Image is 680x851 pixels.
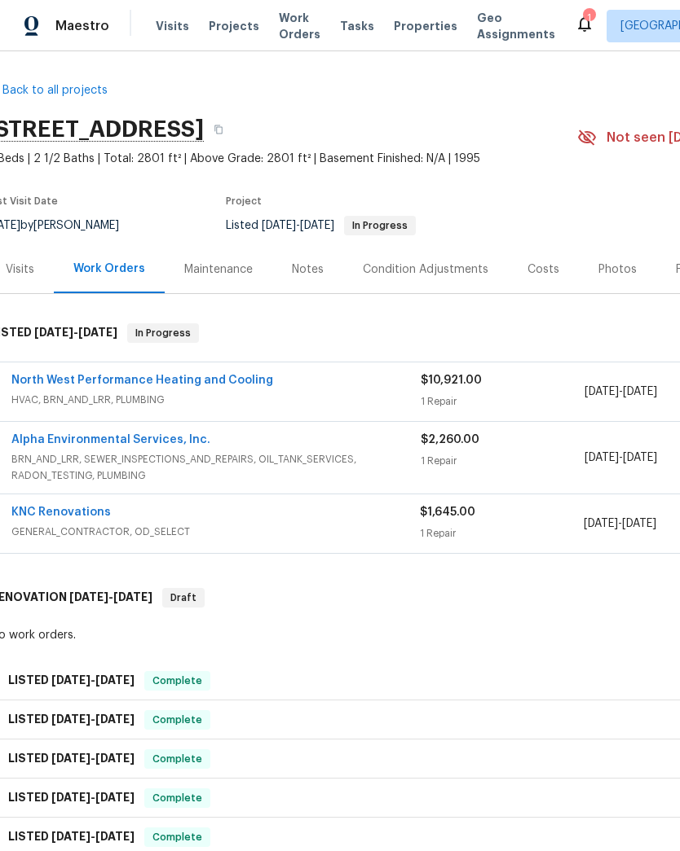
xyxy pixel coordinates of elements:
[585,450,657,466] span: -
[394,18,457,34] span: Properties
[11,507,111,518] a: KNC Renovations
[340,20,374,32] span: Tasks
[262,220,296,231] span: [DATE]
[95,713,135,725] span: [DATE]
[51,831,91,842] span: [DATE]
[292,261,324,278] div: Notes
[8,788,135,808] h6: LISTED
[421,453,585,469] div: 1 Repair
[421,375,482,386] span: $10,921.00
[164,590,203,606] span: Draft
[583,10,594,26] div: 1
[584,515,656,532] span: -
[146,673,209,689] span: Complete
[95,674,135,686] span: [DATE]
[584,518,618,529] span: [DATE]
[51,752,135,764] span: -
[51,713,91,725] span: [DATE]
[421,434,479,445] span: $2,260.00
[477,10,555,42] span: Geo Assignments
[420,525,583,542] div: 1 Repair
[129,325,197,341] span: In Progress
[623,452,657,463] span: [DATE]
[113,591,152,603] span: [DATE]
[51,752,91,764] span: [DATE]
[585,386,619,397] span: [DATE]
[146,712,209,728] span: Complete
[300,220,334,231] span: [DATE]
[51,674,91,686] span: [DATE]
[69,591,152,603] span: -
[598,261,637,278] div: Photos
[209,18,259,34] span: Projects
[11,375,273,386] a: North West Performance Heating and Cooling
[146,790,209,806] span: Complete
[156,18,189,34] span: Visits
[69,591,108,603] span: [DATE]
[11,524,420,540] span: GENERAL_CONTRACTOR, OD_SELECT
[8,749,135,769] h6: LISTED
[55,18,109,34] span: Maestro
[51,792,135,803] span: -
[11,392,421,408] span: HVAC, BRN_AND_LRR, PLUMBING
[528,261,559,278] div: Costs
[51,674,135,686] span: -
[95,792,135,803] span: [DATE]
[622,518,656,529] span: [DATE]
[226,220,416,231] span: Listed
[226,196,262,206] span: Project
[8,827,135,847] h6: LISTED
[279,10,320,42] span: Work Orders
[184,261,253,278] div: Maintenance
[34,327,117,338] span: -
[6,261,34,278] div: Visits
[8,710,135,730] h6: LISTED
[146,829,209,845] span: Complete
[78,327,117,338] span: [DATE]
[146,751,209,767] span: Complete
[95,752,135,764] span: [DATE]
[11,451,421,484] span: BRN_AND_LRR, SEWER_INSPECTIONS_AND_REPAIRS, OIL_TANK_SERVICES, RADON_TESTING, PLUMBING
[11,434,210,445] a: Alpha Environmental Services, Inc.
[585,452,619,463] span: [DATE]
[585,384,657,400] span: -
[421,393,585,410] div: 1 Repair
[346,221,414,230] span: In Progress
[73,261,145,277] div: Work Orders
[8,671,135,691] h6: LISTED
[420,507,475,518] span: $1,645.00
[95,831,135,842] span: [DATE]
[262,220,334,231] span: -
[51,713,135,725] span: -
[204,115,233,144] button: Copy Address
[363,261,488,278] div: Condition Adjustments
[51,792,91,803] span: [DATE]
[51,831,135,842] span: -
[34,327,73,338] span: [DATE]
[623,386,657,397] span: [DATE]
